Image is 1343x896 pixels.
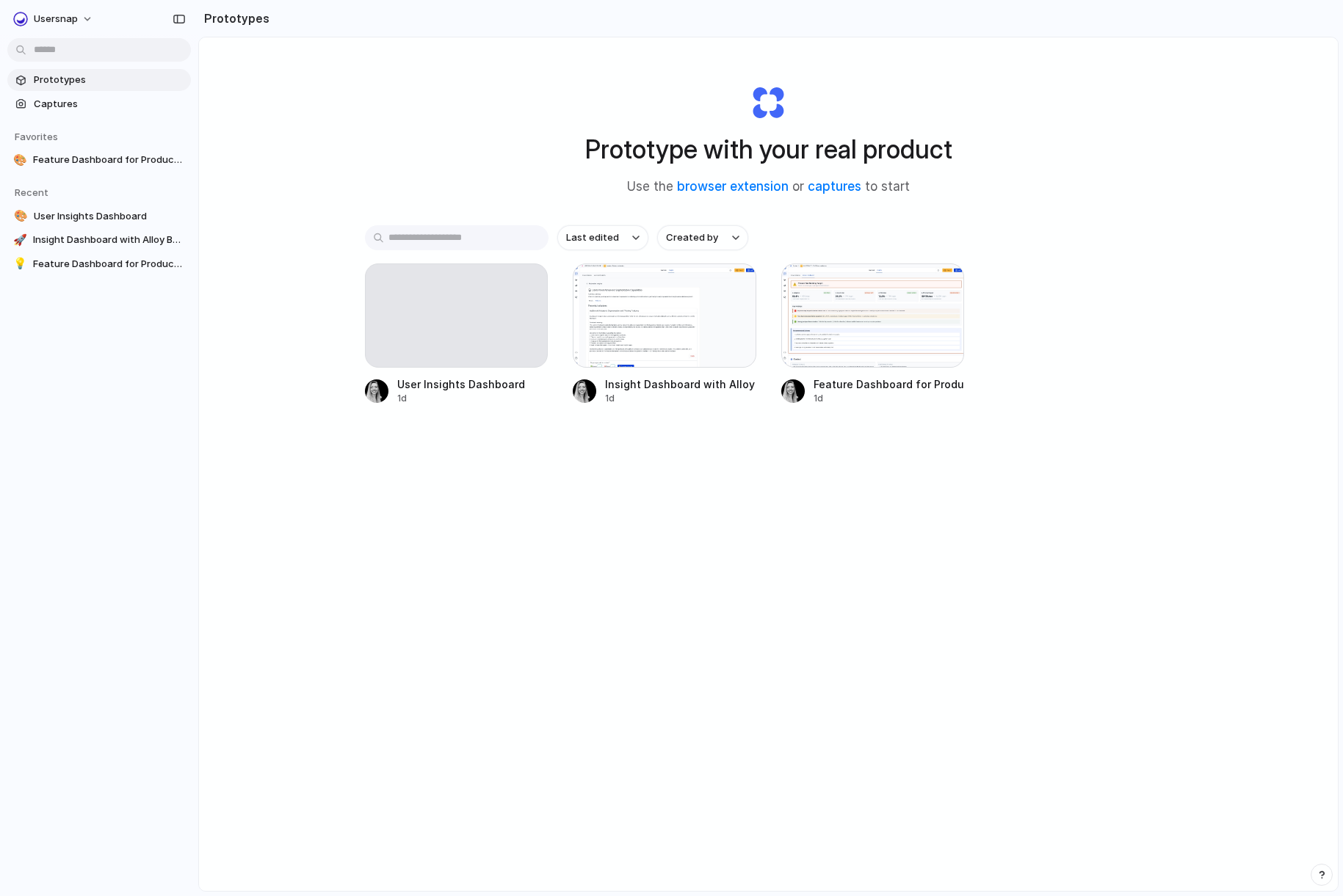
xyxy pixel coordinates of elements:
[33,233,185,247] span: Insight Dashboard with Alloy Button
[13,153,27,167] div: 🎨
[7,93,191,115] a: Captures
[7,7,101,31] button: Usersnap
[7,149,191,171] a: 🎨Feature Dashboard for Product Insights
[15,186,48,198] span: Recent
[605,376,756,392] div: Insight Dashboard with Alloy Button
[781,263,965,405] a: Feature Dashboard for Product InsightsFeature Dashboard for Product Insights1d
[34,12,78,26] span: Usersnap
[557,225,648,250] button: Last edited
[34,73,185,87] span: Prototypes
[808,179,861,194] a: captures
[627,178,910,197] span: Use the or to start
[814,376,965,392] div: Feature Dashboard for Product Insights
[34,209,185,224] span: User Insights Dashboard
[7,229,191,251] a: 🚀Insight Dashboard with Alloy Button
[397,376,525,392] div: User Insights Dashboard
[33,153,185,167] span: Feature Dashboard for Product Insights
[7,253,191,275] a: 💡Feature Dashboard for Product Insights
[15,131,58,142] span: Favorites
[33,257,185,272] span: Feature Dashboard for Product Insights
[365,263,549,405] a: User Insights Dashboard1d
[13,257,27,272] div: 💡
[573,263,756,405] a: Insight Dashboard with Alloy ButtonInsight Dashboard with Alloy Button1d
[814,392,965,405] div: 1d
[585,130,952,169] h1: Prototype with your real product
[13,209,28,224] div: 🎨
[657,225,748,250] button: Created by
[7,205,191,227] a: 🎨User Insights Dashboard
[605,392,756,405] div: 1d
[397,392,525,405] div: 1d
[13,233,27,247] div: 🚀
[666,230,718,245] span: Created by
[677,179,789,194] a: browser extension
[566,230,619,245] span: Last edited
[198,10,269,27] h2: Prototypes
[34,97,185,112] span: Captures
[7,69,191,91] a: Prototypes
